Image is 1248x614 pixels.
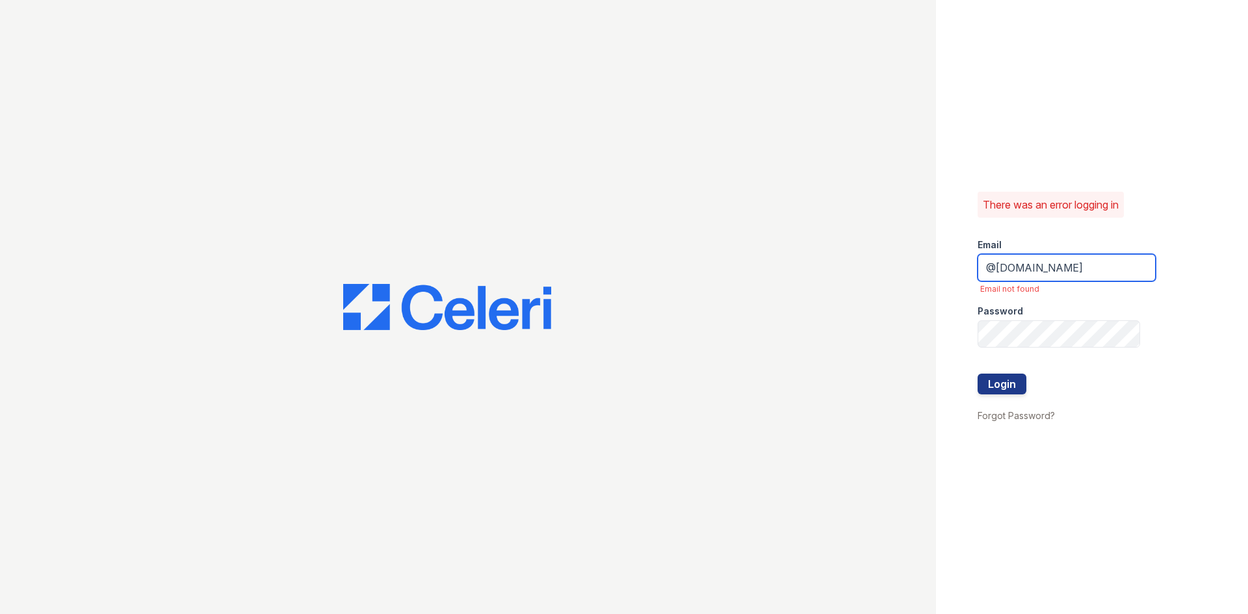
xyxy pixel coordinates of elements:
a: Forgot Password? [978,410,1055,421]
button: Login [978,374,1026,394]
span: Email not found [980,284,1156,294]
img: CE_Logo_Blue-a8612792a0a2168367f1c8372b55b34899dd931a85d93a1a3d3e32e68fde9ad4.png [343,284,551,331]
label: Password [978,305,1023,318]
p: There was an error logging in [983,197,1119,212]
label: Email [978,238,1002,251]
